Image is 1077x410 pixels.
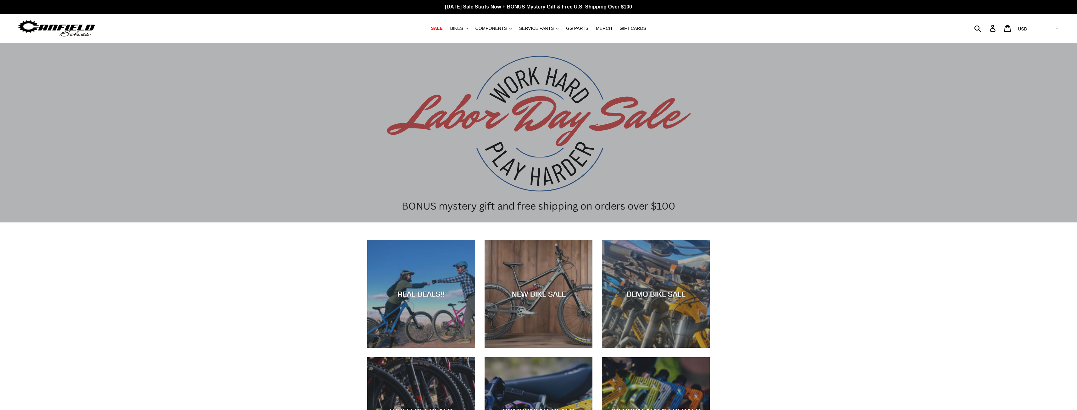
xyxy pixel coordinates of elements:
a: SALE [428,24,446,33]
span: GG PARTS [566,26,588,31]
input: Search [978,21,994,35]
span: BIKES [450,26,463,31]
span: SALE [431,26,442,31]
a: DEMO BIKE SALE [602,240,710,347]
button: BIKES [447,24,471,33]
a: MERCH [593,24,615,33]
span: MERCH [596,26,612,31]
a: GG PARTS [563,24,591,33]
span: GIFT CARDS [619,26,646,31]
button: COMPONENTS [472,24,515,33]
div: DEMO BIKE SALE [602,289,710,298]
a: GIFT CARDS [616,24,649,33]
div: NEW BIKE SALE [485,289,592,298]
a: NEW BIKE SALE [485,240,592,347]
div: REAL DEALS!! [367,289,475,298]
img: Canfield Bikes [17,19,96,38]
button: SERVICE PARTS [516,24,562,33]
a: REAL DEALS!! [367,240,475,347]
span: SERVICE PARTS [519,26,554,31]
span: COMPONENTS [475,26,507,31]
